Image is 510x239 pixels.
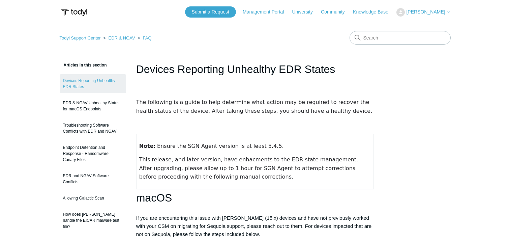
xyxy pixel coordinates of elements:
[60,35,102,41] li: Todyl Support Center
[139,156,360,180] span: This release, and later version, have enhacments to the EDR state management. After upgrading, pl...
[185,6,236,18] a: Submit a Request
[60,208,126,233] a: How does [PERSON_NAME] handle the EICAR malware test file?
[139,143,284,149] span: : Ensure the SGN Agent version is at least 5.4.5.
[139,143,154,149] strong: Note
[136,99,372,114] span: The following is a guide to help determine what action may be required to recover the health stat...
[60,141,126,166] a: Endpoint Detention and Response - Ransomware Canary Files
[102,35,136,41] li: EDR & NGAV
[406,9,445,15] span: [PERSON_NAME]
[60,97,126,115] a: EDR & NGAV Unhealthy Status for macOS Endpoints
[136,61,374,77] h1: Devices Reporting Unhealthy EDR States
[60,63,107,68] span: Articles in this section
[60,169,126,188] a: EDR and NGAV Software Conflicts
[292,8,319,16] a: University
[350,31,451,45] input: Search
[353,8,395,16] a: Knowledge Base
[143,35,152,41] a: FAQ
[136,189,374,207] h1: macOS
[60,192,126,205] a: Allowing Galactic Scan
[136,214,374,238] p: If you are encountering this issue with [PERSON_NAME] (15.x) devices and have not previously work...
[60,74,126,93] a: Devices Reporting Unhealthy EDR States
[60,119,126,138] a: Troubleshooting Software Conflicts with EDR and NGAV
[396,8,450,17] button: [PERSON_NAME]
[243,8,291,16] a: Management Portal
[60,35,101,41] a: Todyl Support Center
[108,35,135,41] a: EDR & NGAV
[136,35,151,41] li: FAQ
[60,6,88,19] img: Todyl Support Center Help Center home page
[321,8,352,16] a: Community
